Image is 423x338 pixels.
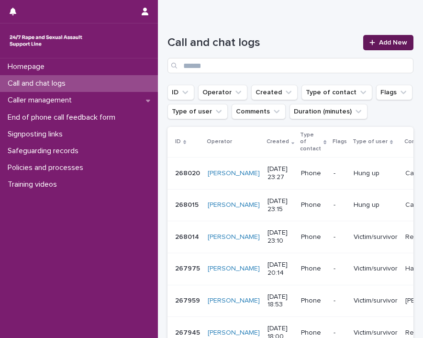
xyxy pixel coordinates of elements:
p: - [334,329,346,337]
img: rhQMoQhaT3yELyF149Cw [8,31,84,50]
a: [PERSON_NAME] [208,169,260,178]
a: [PERSON_NAME] [208,201,260,209]
p: Victim/survivor [354,233,398,241]
p: Phone [301,201,325,209]
p: Type of user [353,136,388,147]
p: 267959 [175,295,202,305]
p: Hung up [354,169,398,178]
button: ID [167,85,194,100]
p: Phone [301,329,325,337]
button: Flags [376,85,412,100]
p: Created [267,136,289,147]
p: Phone [301,169,325,178]
button: Type of contact [301,85,372,100]
p: - [334,201,346,209]
a: Add New [363,35,413,50]
p: 267945 [175,327,202,337]
p: Policies and processes [4,163,91,172]
p: Safeguarding records [4,146,86,156]
a: [PERSON_NAME] [208,233,260,241]
button: Comments [232,104,286,119]
button: Duration (minutes) [289,104,367,119]
span: Add New [379,39,407,46]
button: Created [251,85,298,100]
p: - [334,265,346,273]
p: [DATE] 20:14 [267,261,293,277]
a: [PERSON_NAME] [208,329,260,337]
p: [DATE] 23:15 [267,197,293,214]
p: Victim/survivor [354,265,398,273]
p: Phone [301,233,325,241]
p: [DATE] 23:27 [267,165,293,181]
p: - [334,233,346,241]
p: Victim/survivor [354,297,398,305]
p: 267975 [175,263,202,273]
h1: Call and chat logs [167,36,357,50]
p: Hung up [354,201,398,209]
p: [DATE] 18:53 [267,293,293,309]
p: Operator [207,136,232,147]
button: Operator [198,85,247,100]
p: Training videos [4,180,65,189]
p: End of phone call feedback form [4,113,123,122]
p: Phone [301,297,325,305]
p: Flags [333,136,347,147]
a: [PERSON_NAME] [208,265,260,273]
button: Type of user [167,104,228,119]
p: - [334,297,346,305]
p: 268014 [175,231,201,241]
p: 268015 [175,199,200,209]
p: Phone [301,265,325,273]
p: Caller management [4,96,79,105]
p: Victim/survivor [354,329,398,337]
a: [PERSON_NAME] [208,297,260,305]
p: ID [175,136,181,147]
p: Call and chat logs [4,79,73,88]
input: Search [167,58,413,73]
p: 268020 [175,168,202,178]
p: Type of contact [300,130,321,154]
p: Homepage [4,62,52,71]
p: Signposting links [4,130,70,139]
p: [DATE] 23:10 [267,229,293,245]
p: - [334,169,346,178]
